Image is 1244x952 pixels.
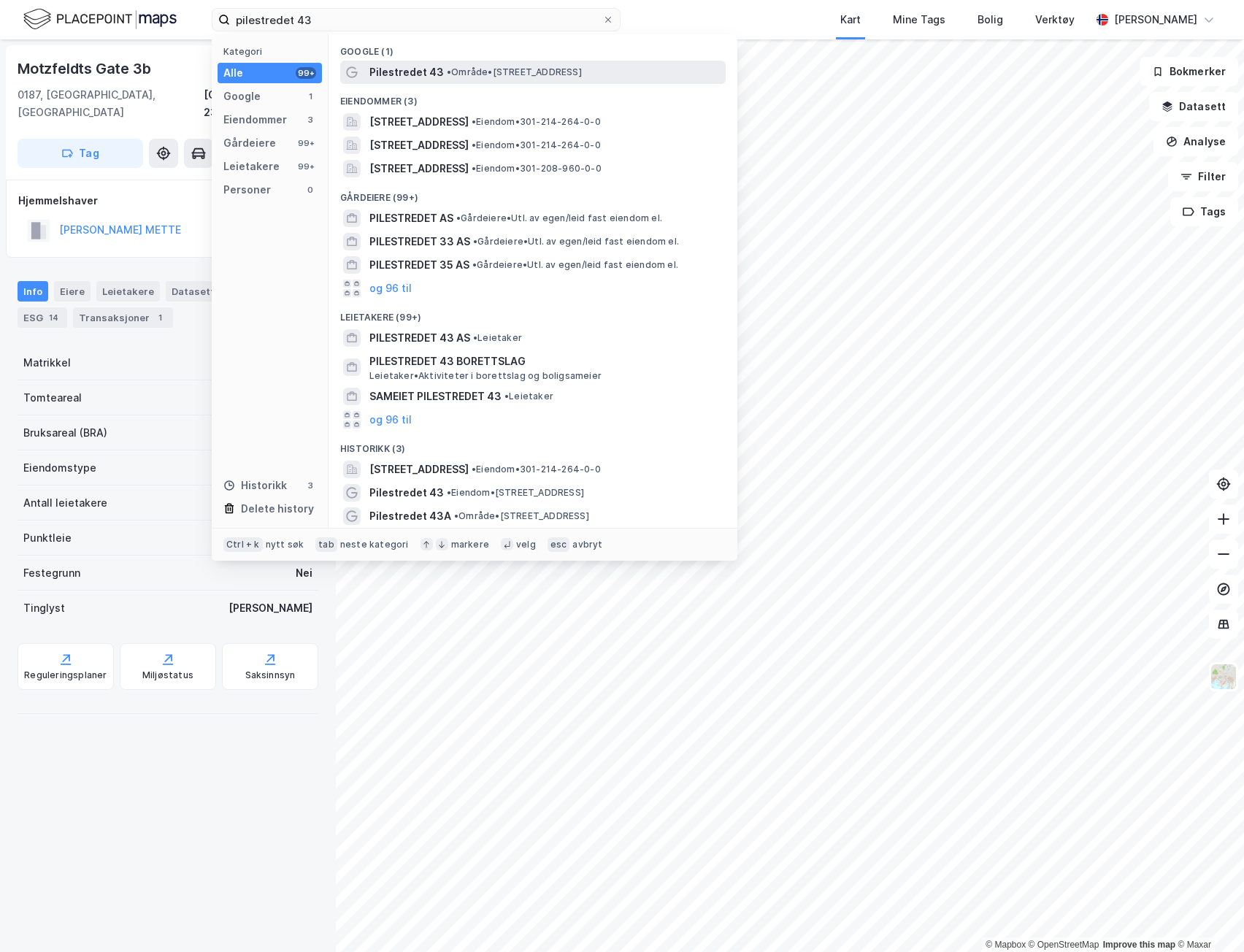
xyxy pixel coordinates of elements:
[472,259,477,270] span: •
[472,464,476,475] span: •
[223,88,261,105] div: Google
[223,64,243,82] div: Alle
[18,307,67,328] div: ESG
[223,537,263,552] div: Ctrl + k
[473,236,477,247] span: •
[369,280,412,297] button: og 96 til
[23,424,107,442] div: Bruksareal (BRA)
[548,537,570,552] div: esc
[369,210,453,227] span: PILESTREDET AS
[473,332,522,344] span: Leietaker
[23,7,177,32] img: logo.f888ab2527a4732fd821a326f86c7f29.svg
[223,134,276,152] div: Gårdeiere
[369,411,412,429] button: og 96 til
[504,391,509,402] span: •
[369,64,444,81] span: Pilestredet 43
[23,599,65,617] div: Tinglyst
[451,539,489,550] div: markere
[1029,940,1099,950] a: OpenStreetMap
[304,184,316,196] div: 0
[296,137,316,149] div: 99+
[369,370,602,382] span: Leietaker • Aktiviteter i borettslag og boligsameier
[24,669,107,681] div: Reguleringsplaner
[296,564,312,582] div: Nei
[1153,127,1238,156] button: Analyse
[223,111,287,128] div: Eiendommer
[472,139,601,151] span: Eiendom • 301-214-264-0-0
[978,11,1003,28] div: Bolig
[229,599,312,617] div: [PERSON_NAME]
[54,281,91,302] div: Eiere
[369,256,469,274] span: PILESTREDET 35 AS
[369,233,470,250] span: PILESTREDET 33 AS
[223,46,322,57] div: Kategori
[230,9,602,31] input: Søk på adresse, matrikkel, gårdeiere, leietakere eller personer
[456,212,461,223] span: •
[369,113,469,131] span: [STREET_ADDRESS]
[454,510,589,522] span: Område • [STREET_ADDRESS]
[472,116,476,127] span: •
[1114,11,1197,28] div: [PERSON_NAME]
[266,539,304,550] div: nytt søk
[472,464,601,475] span: Eiendom • 301-214-264-0-0
[369,507,451,525] span: Pilestredet 43A
[369,160,469,177] span: [STREET_ADDRESS]
[369,484,444,502] span: Pilestredet 43
[472,163,602,174] span: Eiendom • 301-208-960-0-0
[986,940,1026,950] a: Mapbox
[447,66,451,77] span: •
[23,564,80,582] div: Festegrunn
[223,477,287,494] div: Historikk
[329,84,737,110] div: Eiendommer (3)
[329,300,737,326] div: Leietakere (99+)
[23,389,82,407] div: Tomteareal
[840,11,861,28] div: Kart
[241,500,314,518] div: Delete history
[472,139,476,150] span: •
[472,259,678,271] span: Gårdeiere • Utl. av egen/leid fast eiendom el.
[142,669,193,681] div: Miljøstatus
[473,236,679,247] span: Gårdeiere • Utl. av egen/leid fast eiendom el.
[304,114,316,126] div: 3
[18,86,204,121] div: 0187, [GEOGRAPHIC_DATA], [GEOGRAPHIC_DATA]
[73,307,173,328] div: Transaksjoner
[1035,11,1075,28] div: Verktøy
[447,487,451,498] span: •
[304,480,316,491] div: 3
[329,34,737,61] div: Google (1)
[1171,882,1244,952] iframe: Chat Widget
[296,67,316,79] div: 99+
[18,281,48,302] div: Info
[454,510,458,521] span: •
[96,281,160,302] div: Leietakere
[46,310,61,325] div: 14
[304,91,316,102] div: 1
[153,310,167,325] div: 1
[204,86,318,121] div: [GEOGRAPHIC_DATA], 230/23
[447,66,582,78] span: Område • [STREET_ADDRESS]
[18,192,318,210] div: Hjemmelshaver
[516,539,536,550] div: velg
[893,11,945,28] div: Mine Tags
[296,161,316,172] div: 99+
[223,158,280,175] div: Leietakere
[340,539,409,550] div: neste kategori
[1168,162,1238,191] button: Filter
[1103,940,1175,950] a: Improve this map
[369,329,470,347] span: PILESTREDET 43 AS
[23,459,96,477] div: Eiendomstype
[1140,57,1238,86] button: Bokmerker
[1170,197,1238,226] button: Tags
[447,487,584,499] span: Eiendom • [STREET_ADDRESS]
[369,353,720,370] span: PILESTREDET 43 BORETTSLAG
[369,388,502,405] span: SAMEIET PILESTREDET 43
[572,539,602,550] div: avbryt
[1149,92,1238,121] button: Datasett
[473,332,477,343] span: •
[23,354,71,372] div: Matrikkel
[166,281,220,302] div: Datasett
[472,163,476,174] span: •
[504,391,553,402] span: Leietaker
[1171,882,1244,952] div: Kontrollprogram for chat
[456,212,662,224] span: Gårdeiere • Utl. av egen/leid fast eiendom el.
